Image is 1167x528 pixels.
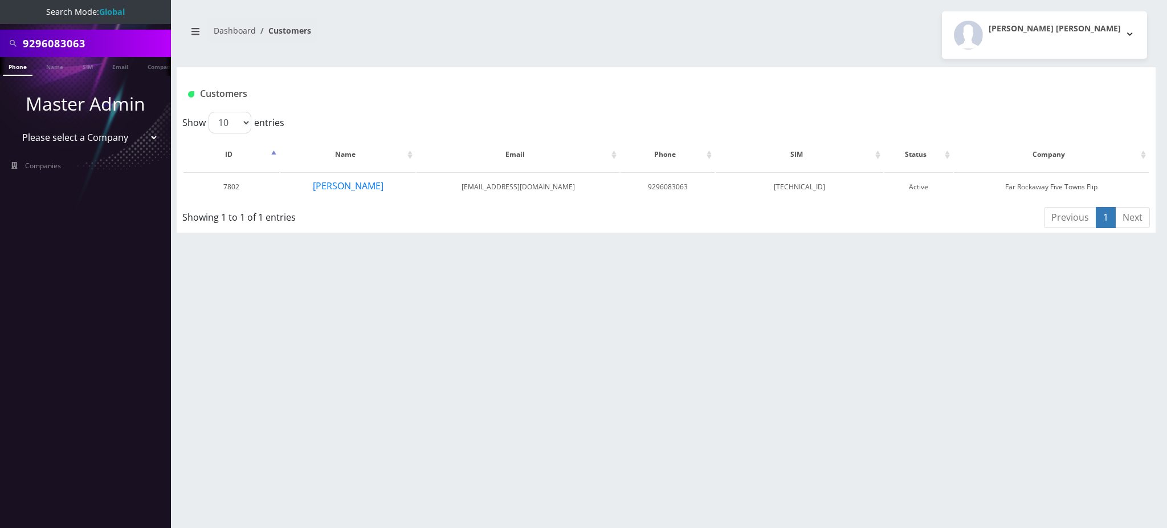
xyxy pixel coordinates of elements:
button: [PERSON_NAME] [PERSON_NAME] [942,11,1147,59]
th: ID: activate to sort column descending [183,138,279,171]
td: 7802 [183,172,279,201]
td: Far Rockaway Five Towns Flip [954,172,1149,201]
th: Status: activate to sort column ascending [884,138,953,171]
span: Search Mode: [46,6,125,17]
a: Dashboard [214,25,256,36]
span: Companies [25,161,61,170]
td: Active [884,172,953,201]
a: Name [40,57,69,75]
button: [PERSON_NAME] [312,178,384,193]
th: Company: activate to sort column ascending [954,138,1149,171]
nav: breadcrumb [185,19,658,51]
a: SIM [77,57,99,75]
td: [TECHNICAL_ID] [716,172,883,201]
li: Customers [256,25,311,36]
a: Previous [1044,207,1096,228]
a: Email [107,57,134,75]
select: Showentries [209,112,251,133]
th: Phone: activate to sort column ascending [621,138,715,171]
a: Next [1115,207,1150,228]
td: 9296083063 [621,172,715,201]
th: SIM: activate to sort column ascending [716,138,883,171]
input: Search All Companies [23,33,168,54]
strong: Global [99,6,125,17]
label: Show entries [182,112,284,133]
th: Name: activate to sort column ascending [280,138,415,171]
a: Phone [3,57,32,76]
h2: [PERSON_NAME] [PERSON_NAME] [989,24,1121,34]
th: Email: activate to sort column ascending [417,138,619,171]
a: Company [142,57,180,75]
h1: Customers [188,88,982,99]
a: 1 [1096,207,1116,228]
div: Showing 1 to 1 of 1 entries [182,206,577,224]
td: [EMAIL_ADDRESS][DOMAIN_NAME] [417,172,619,201]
